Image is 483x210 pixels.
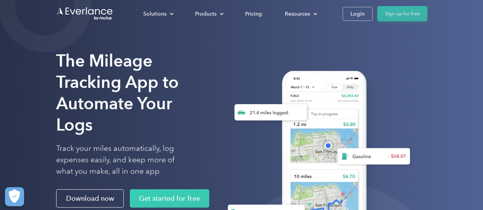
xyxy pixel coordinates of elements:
a: Download now [56,189,124,208]
button: Cookies Settings [5,187,24,206]
div: Solutions [143,9,166,19]
div: Products [187,7,230,21]
div: Pricing [245,9,262,19]
div: Resources [277,7,323,21]
a: Go to homepage [56,6,113,21]
p: Track your miles automatically, log expenses easily, and keep more of what you make, all in one app [56,143,192,177]
div: Solutions [136,7,180,21]
strong: The Mileage Tracking App to Automate Your Logs [56,51,179,135]
a: Get started for free [130,189,209,208]
a: Pricing [237,7,270,21]
div: Products [195,9,216,19]
div: Resources [285,9,310,19]
a: Sign up for free [377,6,427,21]
div: Login [351,9,365,19]
a: Login [342,7,373,21]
